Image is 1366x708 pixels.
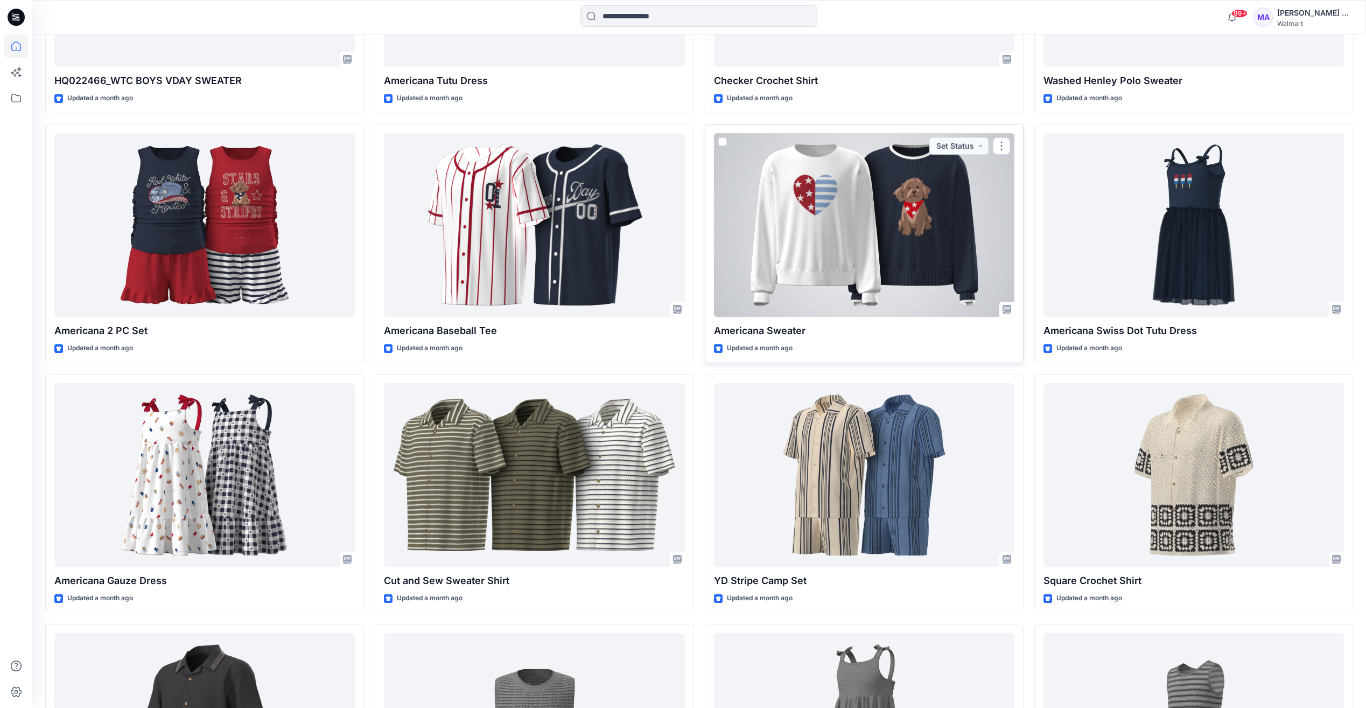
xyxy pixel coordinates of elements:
[1056,343,1122,354] p: Updated a month ago
[1056,593,1122,604] p: Updated a month ago
[397,93,463,104] p: Updated a month ago
[727,93,793,104] p: Updated a month ago
[1277,6,1353,19] div: [PERSON_NAME] Au-[PERSON_NAME]
[54,73,355,88] p: HQ022466_WTC BOYS VDAY SWEATER
[67,93,133,104] p: Updated a month ago
[1043,573,1344,588] p: Square Crochet Shirt
[1043,133,1344,317] a: Americana Swiss Dot Tutu Dress
[1253,8,1273,27] div: MA
[54,133,355,317] a: Americana 2 PC Set
[384,573,684,588] p: Cut and Sew Sweater Shirt
[714,133,1014,317] a: Americana Sweater
[397,593,463,604] p: Updated a month ago
[67,343,133,354] p: Updated a month ago
[1043,323,1344,338] p: Americana Swiss Dot Tutu Dress
[714,73,1014,88] p: Checker Crochet Shirt
[384,383,684,567] a: Cut and Sew Sweater Shirt
[54,573,355,588] p: Americana Gauze Dress
[727,343,793,354] p: Updated a month ago
[384,73,684,88] p: Americana Tutu Dress
[1056,93,1122,104] p: Updated a month ago
[727,593,793,604] p: Updated a month ago
[67,593,133,604] p: Updated a month ago
[54,383,355,567] a: Americana Gauze Dress
[384,133,684,317] a: Americana Baseball Tee
[714,383,1014,567] a: YD Stripe Camp Set
[714,323,1014,338] p: Americana Sweater
[1043,383,1344,567] a: Square Crochet Shirt
[54,323,355,338] p: Americana 2 PC Set
[1277,19,1353,27] div: Walmart
[397,343,463,354] p: Updated a month ago
[1043,73,1344,88] p: Washed Henley Polo Sweater
[384,323,684,338] p: Americana Baseball Tee
[714,573,1014,588] p: YD Stripe Camp Set
[1231,9,1248,18] span: 99+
